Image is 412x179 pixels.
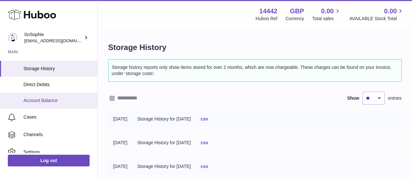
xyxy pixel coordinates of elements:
[132,135,196,151] td: Storage History for [DATE]
[256,16,277,22] div: Huboo Ref
[132,111,196,127] td: Storage History for [DATE]
[321,7,334,16] span: 0.00
[347,95,359,101] label: Show
[108,159,132,174] td: [DATE]
[349,16,404,22] span: AVAILABLE Stock Total
[24,32,83,44] div: SoSophie
[23,132,92,138] span: Channels
[349,7,404,22] a: 0.00 AVAILABLE Stock Total
[388,95,402,101] span: entries
[23,82,92,88] span: Direct Debits
[132,159,196,174] td: Storage History for [DATE]
[201,116,208,121] a: csv
[201,164,208,169] a: csv
[286,16,304,22] div: Currency
[312,16,341,22] span: Total sales
[290,7,304,16] strong: GBP
[23,149,92,155] span: Settings
[23,114,92,120] span: Cases
[201,140,208,145] a: csv
[108,42,402,53] h1: Storage History
[312,7,341,22] a: 0.00 Total sales
[24,38,96,43] span: [EMAIL_ADDRESS][DOMAIN_NAME]
[8,33,18,43] img: internalAdmin-14442@internal.huboo.com
[23,97,92,104] span: Account Balance
[8,155,90,166] a: Log out
[108,135,132,151] td: [DATE]
[112,63,398,78] p: Storage history reports only show items stored for over 2 months, which are now chargeable. These...
[384,7,397,16] span: 0.00
[108,111,132,127] td: [DATE]
[259,7,277,16] strong: 14442
[23,66,92,72] span: Storage History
